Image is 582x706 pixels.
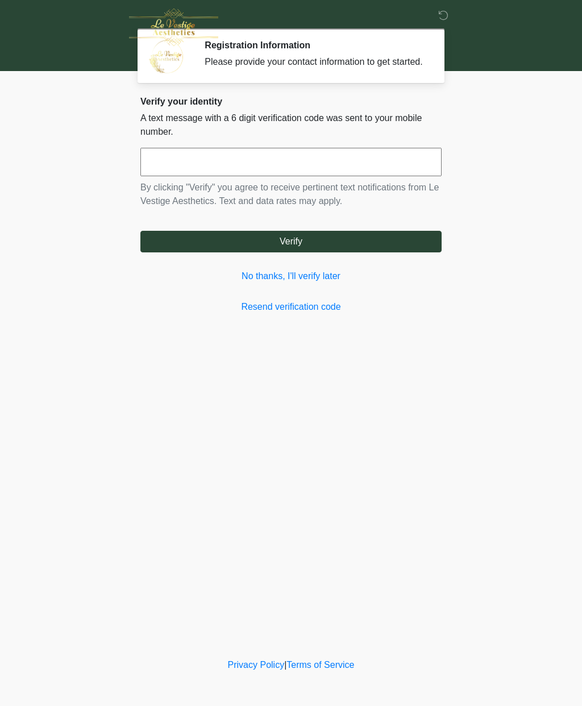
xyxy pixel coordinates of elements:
[140,231,442,252] button: Verify
[140,111,442,139] p: A text message with a 6 digit verification code was sent to your mobile number.
[286,660,354,670] a: Terms of Service
[140,269,442,283] a: No thanks, I'll verify later
[149,40,183,74] img: Agent Avatar
[140,181,442,208] p: By clicking "Verify" you agree to receive pertinent text notifications from Le Vestige Aesthetics...
[228,660,285,670] a: Privacy Policy
[140,300,442,314] a: Resend verification code
[129,9,218,46] img: Le Vestige Aesthetics Logo
[140,96,442,107] h2: Verify your identity
[205,55,425,69] div: Please provide your contact information to get started.
[284,660,286,670] a: |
